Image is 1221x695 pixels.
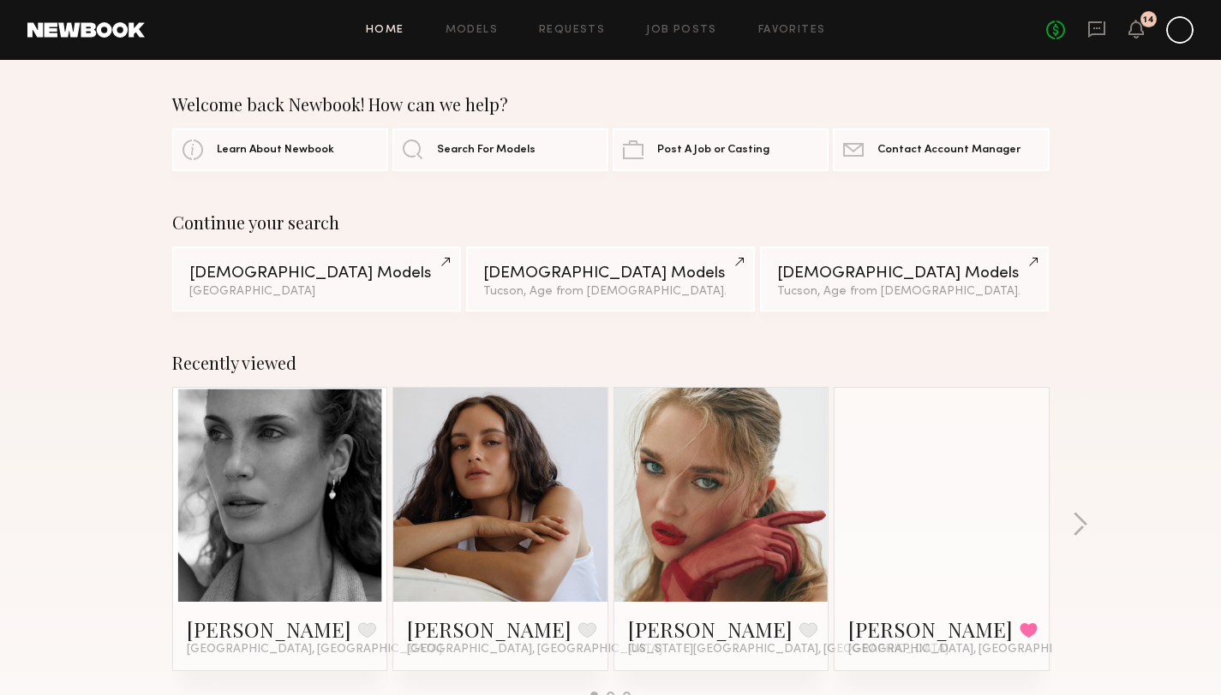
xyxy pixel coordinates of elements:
div: Continue your search [172,212,1050,233]
div: [DEMOGRAPHIC_DATA] Models [189,265,444,282]
div: Tucson, Age from [DEMOGRAPHIC_DATA]. [483,286,738,298]
div: 14 [1143,15,1154,25]
span: Search For Models [437,145,536,156]
div: [DEMOGRAPHIC_DATA] Models [483,265,738,282]
span: [GEOGRAPHIC_DATA], [GEOGRAPHIC_DATA] [187,643,442,656]
a: Job Posts [646,25,717,36]
a: [PERSON_NAME] [628,615,793,643]
div: Tucson, Age from [DEMOGRAPHIC_DATA]. [777,286,1032,298]
span: [US_STATE][GEOGRAPHIC_DATA], [GEOGRAPHIC_DATA] [628,643,949,656]
div: [DEMOGRAPHIC_DATA] Models [777,265,1032,282]
a: [PERSON_NAME] [407,615,572,643]
span: [GEOGRAPHIC_DATA], [GEOGRAPHIC_DATA] [407,643,662,656]
a: [DEMOGRAPHIC_DATA] ModelsTucson, Age from [DEMOGRAPHIC_DATA]. [760,247,1049,312]
span: Post A Job or Casting [657,145,769,156]
a: Search For Models [392,128,608,171]
a: Post A Job or Casting [613,128,829,171]
a: Requests [539,25,605,36]
a: Models [446,25,498,36]
div: Recently viewed [172,353,1050,373]
a: [DEMOGRAPHIC_DATA] ModelsTucson, Age from [DEMOGRAPHIC_DATA]. [466,247,755,312]
span: Learn About Newbook [217,145,334,156]
a: [DEMOGRAPHIC_DATA] Models[GEOGRAPHIC_DATA] [172,247,461,312]
a: [PERSON_NAME] [848,615,1013,643]
span: [GEOGRAPHIC_DATA], [GEOGRAPHIC_DATA] [848,643,1104,656]
a: Favorites [758,25,826,36]
a: Contact Account Manager [833,128,1049,171]
a: Home [366,25,404,36]
span: Contact Account Manager [877,145,1020,156]
a: Learn About Newbook [172,128,388,171]
a: [PERSON_NAME] [187,615,351,643]
div: [GEOGRAPHIC_DATA] [189,286,444,298]
div: Welcome back Newbook! How can we help? [172,94,1050,115]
